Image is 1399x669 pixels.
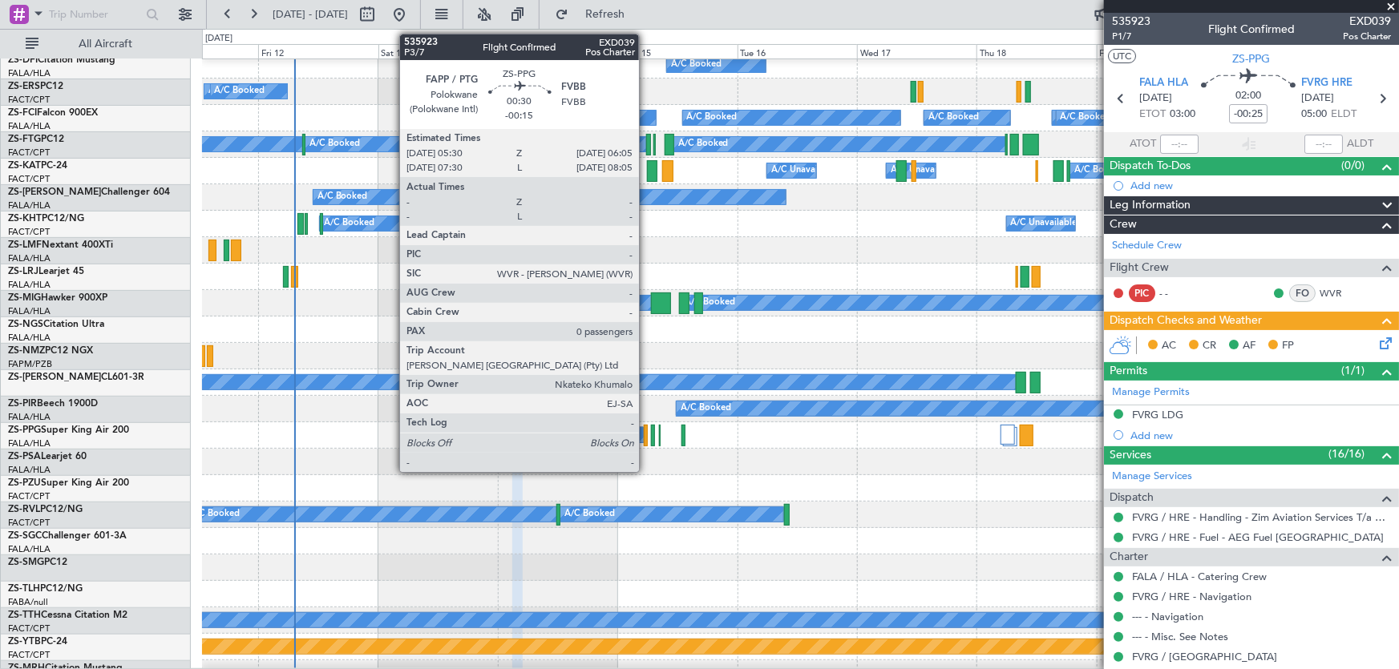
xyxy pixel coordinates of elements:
span: Dispatch Checks and Weather [1110,312,1262,330]
div: Sun 14 [498,44,617,58]
div: Thu 18 [976,44,1096,58]
div: A/C Booked [309,132,360,156]
span: Permits [1110,362,1147,381]
span: ZS-LMF [8,240,42,250]
div: A/C Booked [671,53,722,77]
span: (16/16) [1328,445,1365,462]
span: Pos Charter [1343,30,1391,43]
span: All Aircraft [42,38,169,50]
a: FALA/HLA [8,120,51,132]
div: Fri 12 [258,44,378,58]
div: A/C Booked [685,291,735,315]
span: Crew [1110,216,1137,234]
div: A/C Booked [189,502,240,526]
a: Schedule Crew [1112,238,1182,254]
a: ZS-[PERSON_NAME]Challenger 604 [8,187,170,197]
button: Refresh [548,2,644,27]
a: FVRG / HRE - Fuel - AEG Fuel [GEOGRAPHIC_DATA] [1132,530,1384,544]
a: FACT/CPT [8,226,50,238]
a: ZS-PPGSuper King Air 200 [8,425,129,435]
a: ZS-MIGHawker 900XP [8,293,107,303]
div: A/C Booked [681,397,731,421]
a: FALA/HLA [8,437,51,449]
div: [DATE] [205,32,232,46]
button: UTC [1108,49,1136,63]
a: ZS-NGSCitation Ultra [8,320,104,329]
a: ZS-TTHCessna Citation M2 [8,611,127,620]
span: 02:00 [1235,88,1261,104]
a: ZS-TLHPC12/NG [8,584,83,594]
div: A/C Booked [215,79,265,103]
a: ZS-SGCChallenger 601-3A [8,531,127,541]
a: FAPM/PZB [8,358,52,370]
a: ZS-KHTPC12/NG [8,214,84,224]
a: ZS-KATPC-24 [8,161,67,171]
div: Fri 19 [1097,44,1216,58]
a: ZS-RVLPC12/NG [8,505,83,514]
button: All Aircraft [18,31,174,57]
span: AF [1243,338,1255,354]
span: ATOT [1130,136,1156,152]
a: FALA/HLA [8,464,51,476]
a: FALA/HLA [8,411,51,423]
input: Trip Number [49,2,141,26]
div: Sat 13 [378,44,498,58]
span: ZS-[PERSON_NAME] [8,187,101,197]
a: FALA/HLA [8,543,51,555]
span: ZS-NMZ [8,346,45,356]
a: FALA/HLA [8,279,51,291]
span: FP [1282,338,1294,354]
div: A/C Booked [564,502,615,526]
a: ZS-FCIFalcon 900EX [8,108,98,118]
span: ZS-SGC [8,531,42,541]
a: FACT/CPT [8,147,50,159]
span: Charter [1110,548,1148,566]
a: FALA/HLA [8,305,51,317]
a: WVR [1320,286,1356,300]
a: ZS-PZUSuper King Air 200 [8,478,129,488]
div: Add new [1130,429,1391,442]
a: ZS-DFICitation Mustang [8,55,115,65]
div: A/C Unavailable [891,159,957,183]
div: A/C Booked [928,106,979,130]
a: FALA/HLA [8,252,51,264]
a: ZS-NMZPC12 NGX [8,346,93,356]
span: ZS-PZU [8,478,41,488]
div: Wed 17 [857,44,976,58]
a: Manage Services [1112,469,1192,485]
a: ZS-PIRBeech 1900D [8,399,98,409]
div: A/C Booked [678,132,729,156]
a: ZS-[PERSON_NAME]CL601-3R [8,373,144,382]
div: Add new [1130,179,1391,192]
span: ZS-[PERSON_NAME] [8,373,101,382]
span: CR [1203,338,1216,354]
span: ZS-FCI [8,108,37,118]
div: FO [1289,284,1316,302]
a: --- - Misc. See Notes [1132,630,1228,643]
span: FALA HLA [1139,75,1188,91]
span: EXD039 [1343,13,1391,30]
div: FVRG LDG [1132,408,1183,421]
a: FACT/CPT [8,623,50,635]
div: A/C Booked [584,106,634,130]
a: FACT/CPT [8,517,50,529]
span: ZS-ERS [8,82,40,91]
span: ZS-DFI [8,55,38,65]
span: P1/7 [1112,30,1150,43]
span: FVRG HRE [1301,75,1353,91]
span: [DATE] [1139,91,1172,107]
a: FACT/CPT [8,490,50,502]
span: Flight Crew [1110,259,1169,277]
span: 05:00 [1301,107,1327,123]
div: Mon 15 [617,44,737,58]
div: A/C Booked [324,212,374,236]
div: A/C Booked [317,185,368,209]
a: FACT/CPT [8,173,50,185]
span: ZS-MIG [8,293,41,303]
div: A/C Unavailable [771,159,838,183]
span: Dispatch [1110,489,1154,507]
span: ZS-KAT [8,161,41,171]
span: ELDT [1331,107,1357,123]
span: ZS-PSA [8,452,41,461]
div: Flight Confirmed [1208,22,1295,38]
